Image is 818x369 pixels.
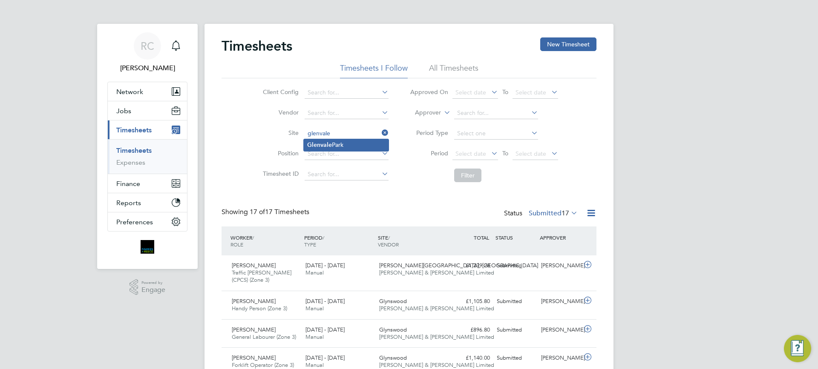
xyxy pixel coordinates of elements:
[108,101,187,120] button: Jobs
[116,218,153,226] span: Preferences
[232,297,276,305] span: [PERSON_NAME]
[305,326,345,333] span: [DATE] - [DATE]
[305,333,324,340] span: Manual
[340,63,408,78] li: Timesheets I Follow
[305,87,389,99] input: Search for...
[116,126,152,134] span: Timesheets
[252,234,254,241] span: /
[379,326,407,333] span: Glynswood
[323,234,324,241] span: /
[260,149,299,157] label: Position
[222,37,292,54] h2: Timesheets
[379,269,494,276] span: [PERSON_NAME] & [PERSON_NAME] Limited
[232,354,276,361] span: [PERSON_NAME]
[493,259,538,273] div: Submitted
[116,199,141,207] span: Reports
[108,174,187,193] button: Finance
[302,230,376,252] div: PERIOD
[130,279,166,295] a: Powered byEngage
[540,37,596,51] button: New Timesheet
[403,109,441,117] label: Approver
[449,259,493,273] div: £1,239.28
[116,180,140,188] span: Finance
[379,361,494,369] span: [PERSON_NAME] & [PERSON_NAME] Limited
[454,169,481,182] button: Filter
[493,351,538,365] div: Submitted
[305,269,324,276] span: Manual
[107,63,187,73] span: Robyn Clarke
[141,279,165,286] span: Powered by
[107,240,187,254] a: Go to home page
[376,230,449,252] div: SITE
[116,146,152,154] a: Timesheets
[304,139,389,151] li: Park
[379,354,407,361] span: Glynswood
[379,262,538,269] span: [PERSON_NAME][GEOGRAPHIC_DATA], [GEOGRAPHIC_DATA]
[474,234,489,241] span: TOTAL
[449,323,493,337] div: £896.80
[388,234,390,241] span: /
[108,82,187,101] button: Network
[141,286,165,294] span: Engage
[449,351,493,365] div: £1,140.00
[305,297,345,305] span: [DATE] - [DATE]
[141,40,154,51] span: RC
[504,208,579,220] div: Status
[529,209,578,217] label: Submitted
[230,241,243,248] span: ROLE
[455,89,486,96] span: Select date
[108,120,187,139] button: Timesheets
[449,295,493,309] div: £1,105.80
[305,128,389,140] input: Search for...
[108,193,187,212] button: Reports
[379,305,494,312] span: [PERSON_NAME] & [PERSON_NAME] Limited
[228,230,302,252] div: WORKER
[222,208,311,217] div: Showing
[305,361,324,369] span: Manual
[379,297,407,305] span: Glynswood
[232,305,287,312] span: Handy Person (Zone 3)
[260,170,299,177] label: Timesheet ID
[500,86,511,97] span: To
[454,107,538,119] input: Search for...
[141,240,154,254] img: bromak-logo-retina.png
[538,295,582,309] div: [PERSON_NAME]
[232,333,296,340] span: General Labourer (Zone 3)
[454,128,538,140] input: Select one
[108,139,187,174] div: Timesheets
[97,24,198,269] nav: Main navigation
[307,141,332,149] b: Glenvale
[232,269,291,283] span: Traffic [PERSON_NAME] (CPCS) (Zone 3)
[107,32,187,73] a: RC[PERSON_NAME]
[500,148,511,159] span: To
[250,208,309,216] span: 17 Timesheets
[305,354,345,361] span: [DATE] - [DATE]
[116,88,143,96] span: Network
[784,335,811,362] button: Engage Resource Center
[305,262,345,269] span: [DATE] - [DATE]
[410,149,448,157] label: Period
[410,129,448,137] label: Period Type
[232,361,294,369] span: Forklift Operator (Zone 3)
[429,63,478,78] li: All Timesheets
[108,212,187,231] button: Preferences
[232,262,276,269] span: [PERSON_NAME]
[493,323,538,337] div: Submitted
[250,208,265,216] span: 17 of
[455,150,486,157] span: Select date
[379,333,494,340] span: [PERSON_NAME] & [PERSON_NAME] Limited
[493,230,538,245] div: STATUS
[260,88,299,96] label: Client Config
[493,295,538,309] div: Submitted
[538,230,582,245] div: APPROVER
[538,323,582,337] div: [PERSON_NAME]
[305,107,389,119] input: Search for...
[305,148,389,160] input: Search for...
[116,107,131,115] span: Jobs
[516,89,546,96] span: Select date
[260,109,299,116] label: Vendor
[538,351,582,365] div: [PERSON_NAME]
[516,150,546,157] span: Select date
[304,241,316,248] span: TYPE
[305,305,324,312] span: Manual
